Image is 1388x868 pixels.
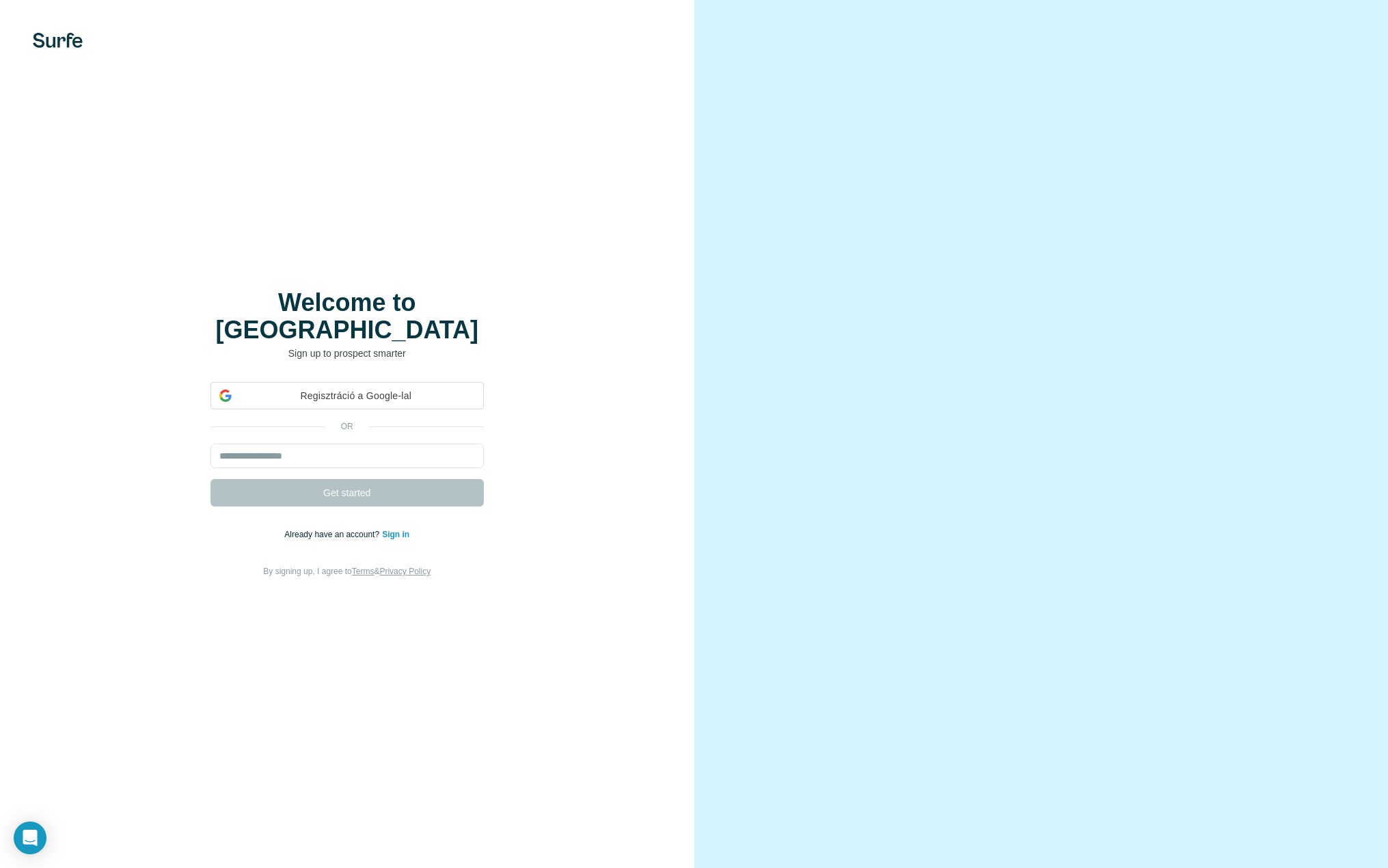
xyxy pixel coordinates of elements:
[379,567,431,576] a: Privacy Policy
[33,33,83,48] img: Surfe's logo
[237,389,475,403] span: Regisztráció a Google-lal
[210,382,484,409] div: Regisztráció a Google-lal
[14,822,46,854] div: Open Intercom Messenger
[352,567,375,576] a: Terms
[284,530,382,539] span: Already have an account?
[382,530,409,539] a: Sign in
[325,420,369,433] p: or
[210,347,484,360] p: Sign up to prospect smarter
[263,567,431,576] span: By signing up, I agree to &
[210,289,484,344] h1: Welcome to [GEOGRAPHIC_DATA]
